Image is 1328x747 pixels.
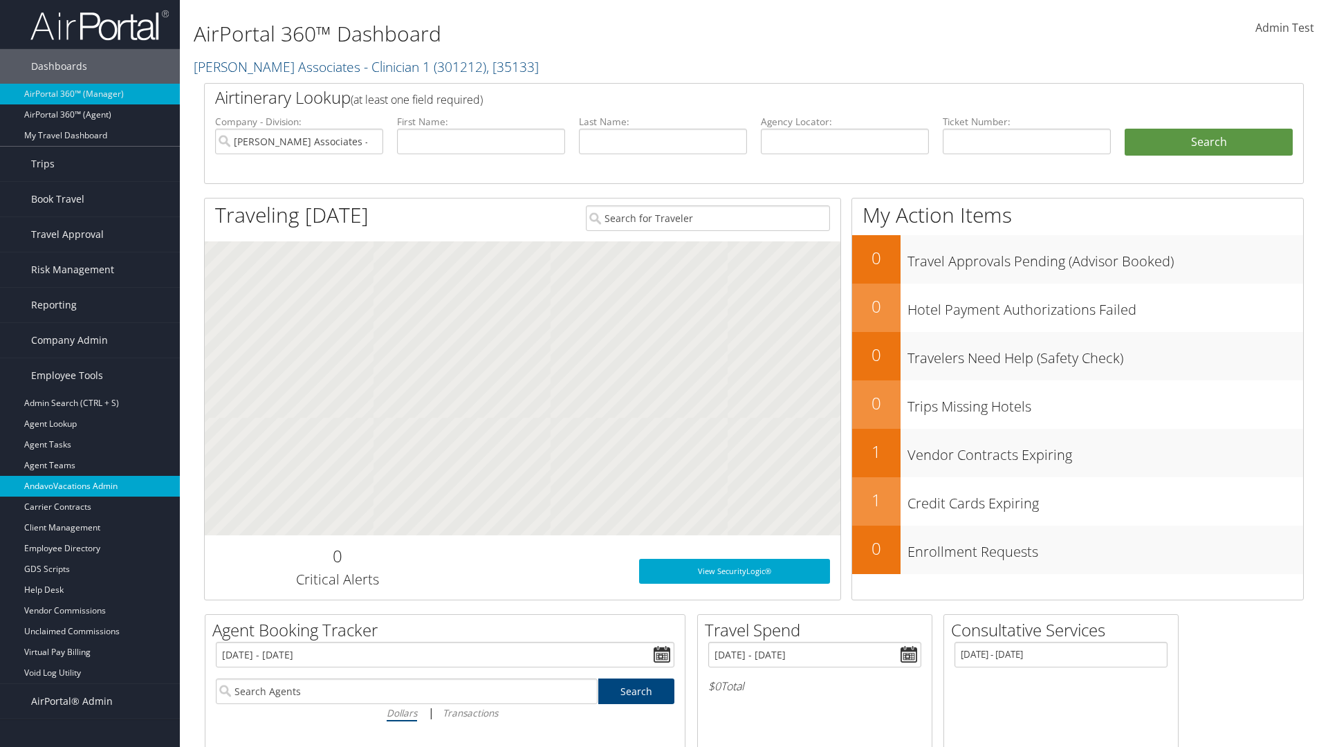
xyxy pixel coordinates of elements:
[31,147,55,181] span: Trips
[216,704,674,721] div: |
[907,487,1303,513] h3: Credit Cards Expiring
[852,235,1303,284] a: 0Travel Approvals Pending (Advisor Booked)
[907,390,1303,416] h3: Trips Missing Hotels
[486,57,539,76] span: , [ 35133 ]
[907,293,1303,320] h3: Hotel Payment Authorizations Failed
[907,245,1303,271] h3: Travel Approvals Pending (Advisor Booked)
[31,182,84,216] span: Book Travel
[194,57,539,76] a: [PERSON_NAME] Associates - Clinician 1
[852,391,901,415] h2: 0
[761,115,929,129] label: Agency Locator:
[31,358,103,393] span: Employee Tools
[852,332,1303,380] a: 0Travelers Need Help (Safety Check)
[1255,20,1314,35] span: Admin Test
[907,535,1303,562] h3: Enrollment Requests
[215,570,459,589] h3: Critical Alerts
[31,217,104,252] span: Travel Approval
[387,706,417,719] i: Dollars
[215,86,1201,109] h2: Airtinerary Lookup
[30,9,169,41] img: airportal-logo.png
[907,439,1303,465] h3: Vendor Contracts Expiring
[216,679,598,704] input: Search Agents
[194,19,941,48] h1: AirPortal 360™ Dashboard
[579,115,747,129] label: Last Name:
[586,205,830,231] input: Search for Traveler
[31,49,87,84] span: Dashboards
[1255,7,1314,50] a: Admin Test
[598,679,675,704] a: Search
[443,706,498,719] i: Transactions
[212,618,685,642] h2: Agent Booking Tracker
[852,343,901,367] h2: 0
[351,92,483,107] span: (at least one field required)
[708,679,921,694] h6: Total
[31,323,108,358] span: Company Admin
[852,201,1303,230] h1: My Action Items
[434,57,486,76] span: ( 301212 )
[943,115,1111,129] label: Ticket Number:
[852,284,1303,332] a: 0Hotel Payment Authorizations Failed
[852,477,1303,526] a: 1Credit Cards Expiring
[215,115,383,129] label: Company - Division:
[951,618,1178,642] h2: Consultative Services
[852,295,901,318] h2: 0
[397,115,565,129] label: First Name:
[31,684,113,719] span: AirPortal® Admin
[708,679,721,694] span: $0
[852,537,901,560] h2: 0
[852,429,1303,477] a: 1Vendor Contracts Expiring
[907,342,1303,368] h3: Travelers Need Help (Safety Check)
[852,246,901,270] h2: 0
[215,201,369,230] h1: Traveling [DATE]
[639,559,830,584] a: View SecurityLogic®
[1125,129,1293,156] button: Search
[215,544,459,568] h2: 0
[705,618,932,642] h2: Travel Spend
[852,440,901,463] h2: 1
[31,288,77,322] span: Reporting
[852,380,1303,429] a: 0Trips Missing Hotels
[852,526,1303,574] a: 0Enrollment Requests
[31,252,114,287] span: Risk Management
[852,488,901,512] h2: 1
